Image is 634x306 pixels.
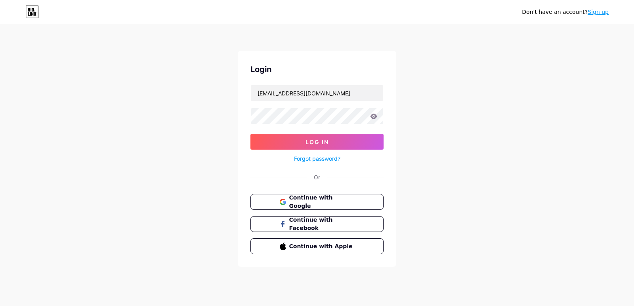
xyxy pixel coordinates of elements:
[250,134,384,150] button: Log In
[289,242,355,251] span: Continue with Apple
[250,63,384,75] div: Login
[250,216,384,232] button: Continue with Facebook
[294,154,340,163] a: Forgot password?
[522,8,609,16] div: Don't have an account?
[250,194,384,210] button: Continue with Google
[314,173,320,181] div: Or
[289,216,355,232] span: Continue with Facebook
[289,194,355,210] span: Continue with Google
[251,85,383,101] input: Username
[250,238,384,254] button: Continue with Apple
[306,139,329,145] span: Log In
[588,9,609,15] a: Sign up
